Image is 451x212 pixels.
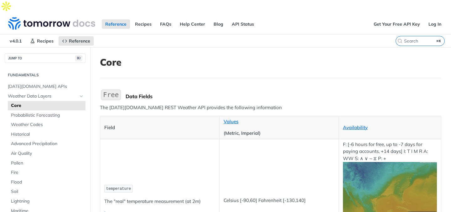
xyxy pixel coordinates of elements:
[8,197,86,206] a: Lightning
[27,36,57,46] a: Recipes
[6,36,25,46] span: v4.0.1
[106,187,131,191] span: temperature
[8,139,86,149] a: Advanced Precipitation
[370,19,423,29] a: Get Your Free API Key
[8,130,86,139] a: Historical
[224,197,334,204] p: Celsius [-90,60] Fahrenheit [-130,140]
[11,131,84,138] span: Historical
[100,104,441,111] p: The [DATE][DOMAIN_NAME] REST Weather API provides the following information
[11,150,84,157] span: Air Quality
[11,112,84,119] span: Probabilistic Forecasting
[8,120,86,129] a: Weather Codes
[8,178,86,187] a: Flood
[5,82,86,91] a: [DATE][DOMAIN_NAME] APIs
[8,17,95,30] img: Tomorrow.io Weather API Docs
[59,36,94,46] a: Reference
[8,111,86,120] a: Probabilistic Forecasting
[343,187,437,193] span: Expand image
[11,169,84,176] span: Fire
[75,56,82,61] span: ⌘/
[11,198,84,204] span: Lightning
[11,103,84,109] span: Core
[5,92,86,101] a: Weather Data LayersHide subpages for Weather Data Layers
[37,38,54,44] span: Recipes
[224,119,238,124] a: Values
[102,19,130,29] a: Reference
[343,124,368,130] a: Availability
[11,179,84,185] span: Flood
[224,130,334,137] p: (Metric, Imperial)
[8,101,86,110] a: Core
[5,53,86,63] button: JUMP TO⌘/
[11,189,84,195] span: Soil
[228,19,257,29] a: API Status
[104,124,215,131] p: Field
[8,149,86,158] a: Air Quality
[8,93,77,99] span: Weather Data Layers
[176,19,209,29] a: Help Center
[5,72,86,78] h2: Fundamentals
[435,38,443,44] kbd: ⌘K
[8,168,86,177] a: Fire
[8,187,86,196] a: Soil
[11,122,84,128] span: Weather Codes
[100,57,441,68] h1: Core
[425,19,445,29] a: Log In
[8,83,84,90] span: [DATE][DOMAIN_NAME] APIs
[11,141,84,147] span: Advanced Precipitation
[69,38,90,44] span: Reference
[79,94,84,99] button: Hide subpages for Weather Data Layers
[11,160,84,166] span: Pollen
[8,159,86,168] a: Pollen
[210,19,227,29] a: Blog
[132,19,155,29] a: Recipes
[157,19,175,29] a: FAQs
[126,93,441,99] div: Data Fields
[104,198,215,205] p: The "real" temperature measurement (at 2m)
[397,38,402,43] svg: Search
